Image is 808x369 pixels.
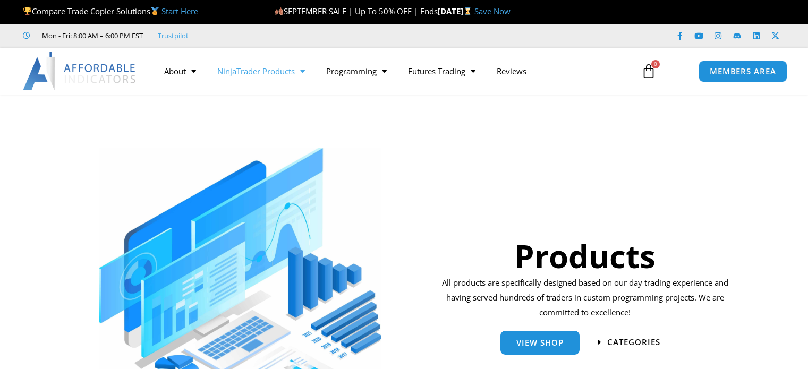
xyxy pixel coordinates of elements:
[23,6,198,16] span: Compare Trade Copier Solutions
[154,59,631,83] nav: Menu
[39,29,143,42] span: Mon - Fri: 8:00 AM – 6:00 PM EST
[474,6,511,16] a: Save Now
[438,234,732,278] h1: Products
[158,29,189,42] a: Trustpilot
[598,338,660,346] a: categories
[710,67,776,75] span: MEMBERS AREA
[275,7,283,15] img: 🍂
[651,60,660,68] span: 0
[464,7,472,15] img: ⌛
[275,6,438,16] span: SEPTEMBER SALE | Up To 50% OFF | Ends
[438,276,732,320] p: All products are specifically designed based on our day trading experience and having served hund...
[516,339,564,347] span: View Shop
[151,7,159,15] img: 🥇
[607,338,660,346] span: categories
[154,59,207,83] a: About
[625,56,672,87] a: 0
[207,59,316,83] a: NinjaTrader Products
[438,6,474,16] strong: [DATE]
[397,59,486,83] a: Futures Trading
[316,59,397,83] a: Programming
[699,61,787,82] a: MEMBERS AREA
[23,52,137,90] img: LogoAI | Affordable Indicators – NinjaTrader
[500,331,580,355] a: View Shop
[23,7,31,15] img: 🏆
[161,6,198,16] a: Start Here
[486,59,537,83] a: Reviews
